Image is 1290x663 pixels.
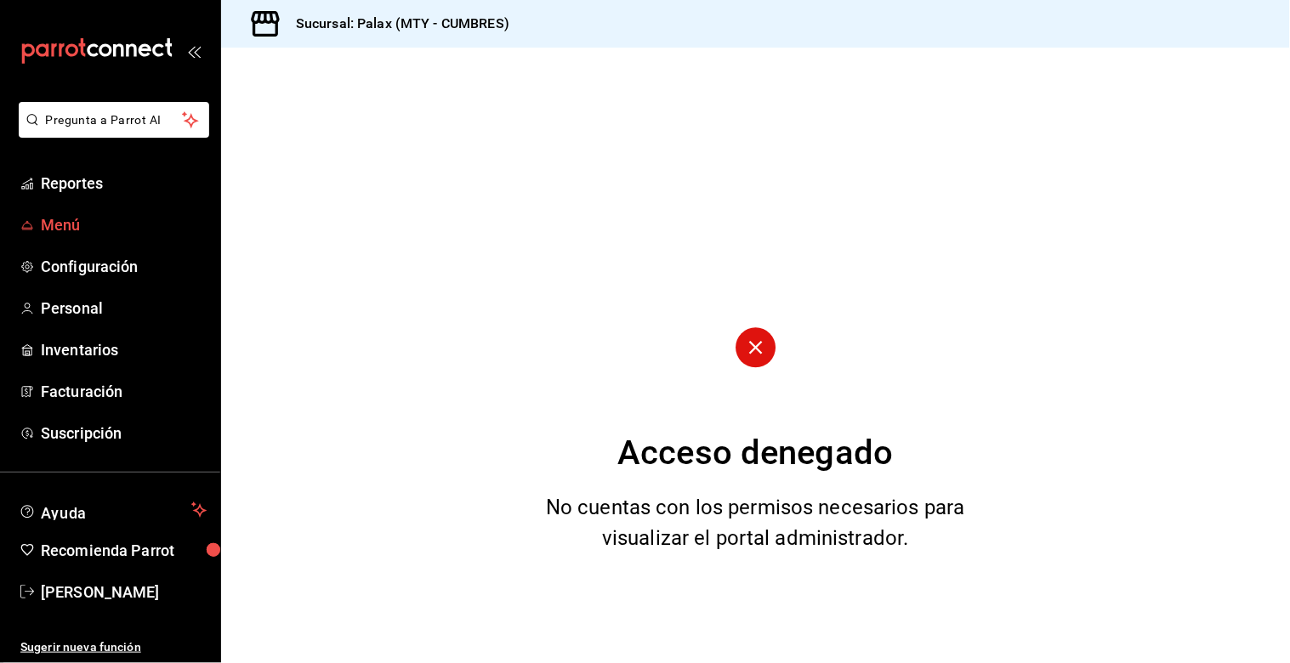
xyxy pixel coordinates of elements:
[41,422,207,445] span: Suscripción
[187,44,201,58] button: open_drawer_menu
[525,492,986,553] div: No cuentas con los permisos necesarios para visualizar el portal administrador.
[41,213,207,236] span: Menú
[46,111,183,129] span: Pregunta a Parrot AI
[41,255,207,278] span: Configuración
[41,500,185,520] span: Ayuda
[20,638,207,656] span: Sugerir nueva función
[282,14,509,34] h3: Sucursal: Palax (MTY - CUMBRES)
[41,581,207,603] span: [PERSON_NAME]
[41,172,207,195] span: Reportes
[618,428,894,479] div: Acceso denegado
[41,539,207,562] span: Recomienda Parrot
[41,380,207,403] span: Facturación
[41,338,207,361] span: Inventarios
[12,123,209,141] a: Pregunta a Parrot AI
[41,297,207,320] span: Personal
[19,102,209,138] button: Pregunta a Parrot AI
